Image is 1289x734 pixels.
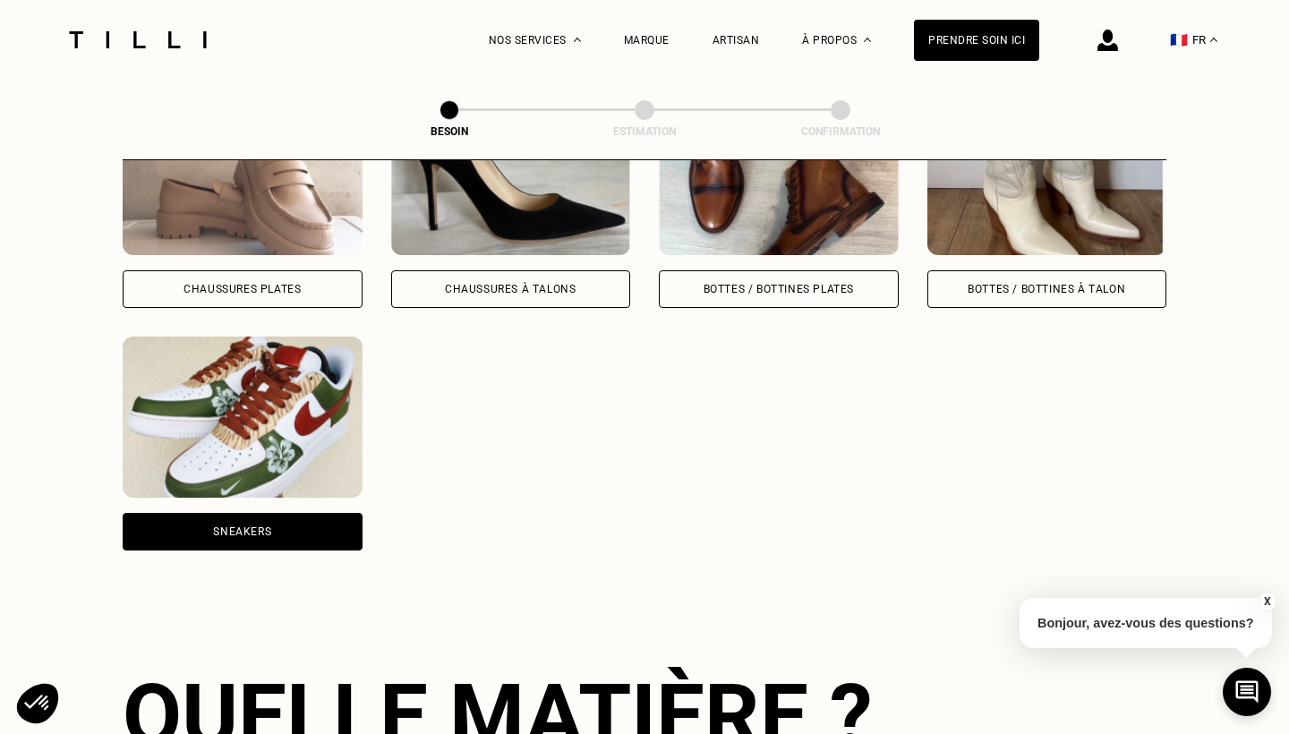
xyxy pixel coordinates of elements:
[360,125,539,138] div: Besoin
[213,526,271,537] div: Sneakers
[123,94,363,255] img: Tilli retouche votre Chaussures Plates
[555,125,734,138] div: Estimation
[914,20,1039,61] a: Prendre soin ici
[184,284,301,294] div: Chaussures Plates
[1170,31,1188,48] span: 🇫🇷
[391,94,631,255] img: Tilli retouche votre Chaussures à Talons
[63,31,213,48] img: Logo du service de couturière Tilli
[624,34,670,47] a: Marque
[704,284,854,294] div: Bottes / Bottines plates
[574,38,581,42] img: Menu déroulant
[659,94,899,255] img: Tilli retouche votre Bottes / Bottines plates
[445,284,576,294] div: Chaussures à Talons
[927,94,1167,255] img: Tilli retouche votre Bottes / Bottines à talon
[123,337,363,498] img: Tilli retouche votre Sneakers
[864,38,871,42] img: Menu déroulant à propos
[968,284,1125,294] div: Bottes / Bottines à talon
[1210,38,1217,42] img: menu déroulant
[713,34,760,47] a: Artisan
[751,125,930,138] div: Confirmation
[1020,598,1272,648] p: Bonjour, avez-vous des questions?
[1097,30,1118,51] img: icône connexion
[1258,592,1276,611] button: X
